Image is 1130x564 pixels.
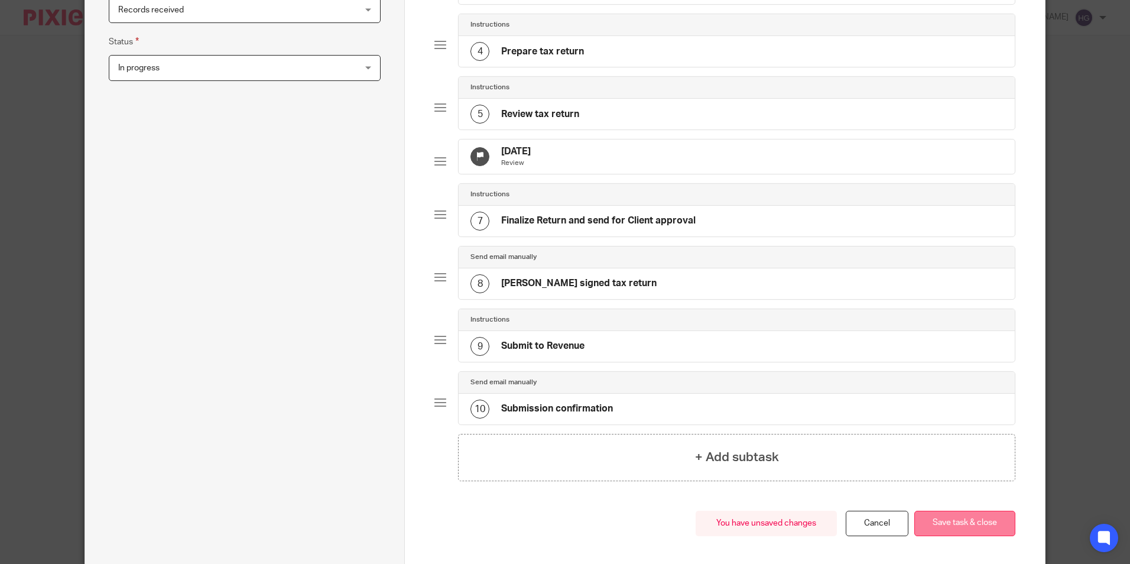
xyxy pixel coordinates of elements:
[501,340,585,352] h4: Submit to Revenue
[695,448,779,466] h4: + Add subtask
[470,252,537,262] h4: Send email manually
[470,274,489,293] div: 8
[470,42,489,61] div: 4
[470,190,509,199] h4: Instructions
[470,105,489,124] div: 5
[470,400,489,419] div: 10
[501,403,613,415] h4: Submission confirmation
[118,6,184,14] span: Records received
[470,212,489,231] div: 7
[914,511,1015,536] button: Save task & close
[501,277,657,290] h4: [PERSON_NAME] signed tax return
[118,64,160,72] span: In progress
[501,108,579,121] h4: Review tax return
[501,145,531,158] h4: [DATE]
[846,511,908,536] a: Cancel
[109,35,139,48] label: Status
[696,511,837,536] div: You have unsaved changes
[501,46,584,58] h4: Prepare tax return
[470,20,509,30] h4: Instructions
[470,83,509,92] h4: Instructions
[470,337,489,356] div: 9
[501,215,696,227] h4: Finalize Return and send for Client approval
[470,378,537,387] h4: Send email manually
[470,315,509,325] h4: Instructions
[501,158,531,168] p: Review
